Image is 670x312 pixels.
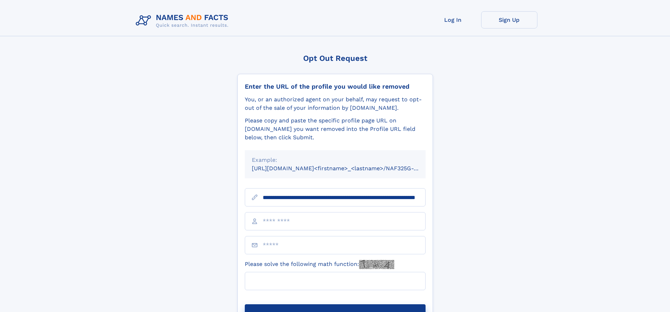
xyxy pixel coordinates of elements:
a: Sign Up [481,11,537,28]
small: [URL][DOMAIN_NAME]<firstname>_<lastname>/NAF325G-xxxxxxxx [252,165,439,172]
div: You, or an authorized agent on your behalf, may request to opt-out of the sale of your informatio... [245,95,426,112]
label: Please solve the following math function: [245,260,394,269]
div: Enter the URL of the profile you would like removed [245,83,426,90]
div: Opt Out Request [237,54,433,63]
div: Please copy and paste the specific profile page URL on [DOMAIN_NAME] you want removed into the Pr... [245,116,426,142]
img: Logo Names and Facts [133,11,234,30]
div: Example: [252,156,419,164]
a: Log In [425,11,481,28]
